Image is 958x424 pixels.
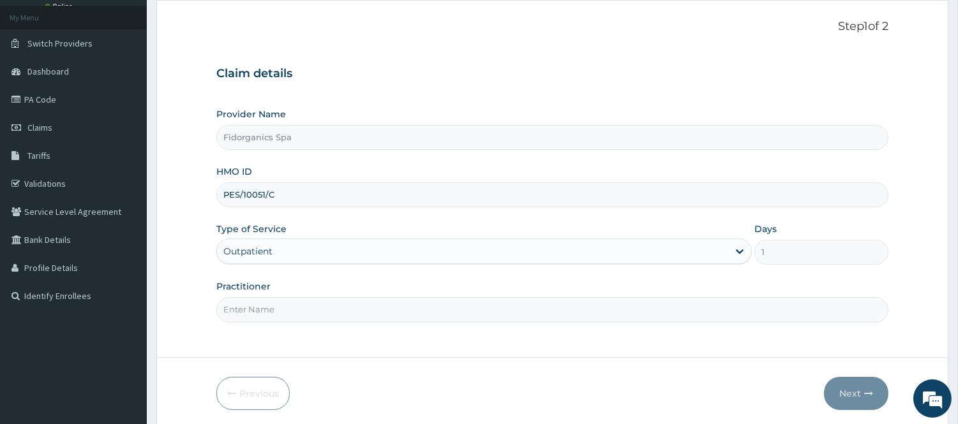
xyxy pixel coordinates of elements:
[216,20,888,34] p: Step 1 of 2
[216,165,252,178] label: HMO ID
[27,38,93,49] span: Switch Providers
[45,2,75,11] a: Online
[216,67,888,81] h3: Claim details
[216,377,290,410] button: Previous
[216,182,888,207] input: Enter HMO ID
[216,280,271,293] label: Practitioner
[216,108,286,121] label: Provider Name
[24,64,52,96] img: d_794563401_company_1708531726252_794563401
[66,71,214,88] div: Chat with us now
[216,297,888,322] input: Enter Name
[824,377,888,410] button: Next
[27,66,69,77] span: Dashboard
[754,223,777,235] label: Days
[74,129,176,258] span: We're online!
[209,6,240,37] div: Minimize live chat window
[6,286,243,330] textarea: Type your message and hit 'Enter'
[27,150,50,161] span: Tariffs
[216,223,287,235] label: Type of Service
[27,122,52,133] span: Claims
